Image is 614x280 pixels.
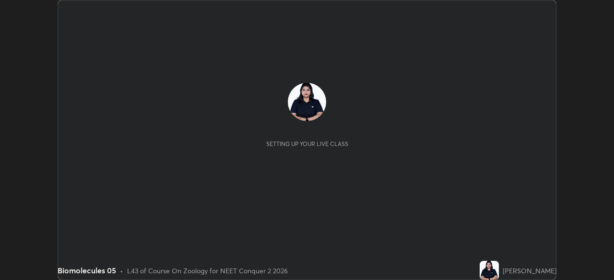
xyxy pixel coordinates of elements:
[503,266,556,276] div: [PERSON_NAME]
[266,140,348,147] div: Setting up your live class
[120,266,123,276] div: •
[480,261,499,280] img: 34b1a84fc98c431cacd8836922283a2e.jpg
[58,265,116,276] div: Biomolecules 05
[127,266,288,276] div: L43 of Course On Zoology for NEET Conquer 2 2026
[288,83,326,121] img: 34b1a84fc98c431cacd8836922283a2e.jpg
